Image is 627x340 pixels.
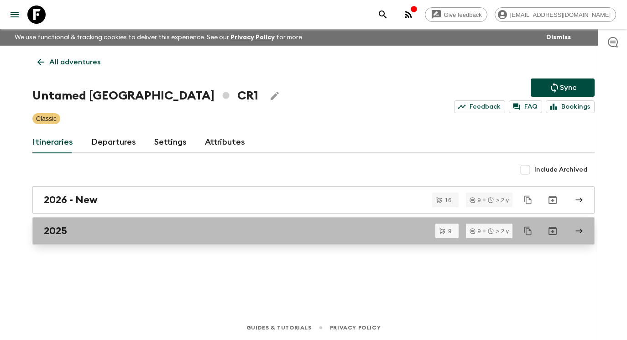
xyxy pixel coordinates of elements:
button: search adventures [374,5,392,24]
span: [EMAIL_ADDRESS][DOMAIN_NAME] [505,11,616,18]
a: FAQ [509,100,542,113]
div: 9 [470,228,481,234]
a: 2025 [32,217,595,245]
button: Dismiss [544,31,573,44]
h2: 2025 [44,225,67,237]
div: 9 [470,197,481,203]
span: 16 [439,197,457,203]
a: All adventures [32,53,105,71]
div: > 2 y [488,228,509,234]
button: Sync adventure departures to the booking engine [531,78,595,97]
button: Duplicate [520,192,536,208]
button: Archive [543,222,562,240]
div: [EMAIL_ADDRESS][DOMAIN_NAME] [495,7,616,22]
button: Edit Adventure Title [266,87,284,105]
p: Classic [36,114,57,123]
a: Settings [154,131,187,153]
a: Itineraries [32,131,73,153]
a: Privacy Policy [330,323,381,333]
button: menu [5,5,24,24]
h1: Untamed [GEOGRAPHIC_DATA] CR1 [32,87,258,105]
h2: 2026 - New [44,194,98,206]
a: Attributes [205,131,245,153]
a: Departures [91,131,136,153]
p: Sync [560,82,576,93]
a: Guides & Tutorials [246,323,312,333]
a: Feedback [454,100,505,113]
button: Archive [543,191,562,209]
p: We use functional & tracking cookies to deliver this experience. See our for more. [11,29,307,46]
button: Duplicate [520,223,536,239]
a: Privacy Policy [230,34,275,41]
span: 9 [443,228,457,234]
a: Bookings [546,100,595,113]
a: 2026 - New [32,186,595,214]
div: > 2 y [488,197,509,203]
p: All adventures [49,57,100,68]
span: Include Archived [534,165,587,174]
span: Give feedback [439,11,487,18]
a: Give feedback [425,7,487,22]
